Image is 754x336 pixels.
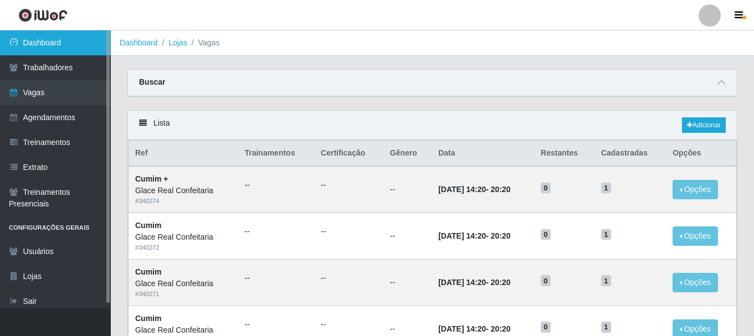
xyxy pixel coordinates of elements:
ul: -- [244,179,307,191]
strong: - [438,185,510,194]
strong: Cumim [135,221,161,230]
button: Opções [673,226,718,246]
td: -- [383,259,432,306]
span: 0 [541,275,551,286]
time: 20:20 [491,231,511,240]
a: Dashboard [120,38,158,47]
th: Restantes [534,141,594,167]
div: # 340274 [135,197,231,206]
ul: -- [321,226,377,237]
th: Cadastradas [594,141,666,167]
a: Lojas [168,38,187,47]
strong: - [438,278,510,287]
th: Certificação [314,141,383,167]
td: -- [383,166,432,213]
th: Opções [666,141,736,167]
span: 1 [601,322,611,333]
button: Opções [673,180,718,199]
th: Data [432,141,534,167]
div: Lista [128,111,737,140]
img: CoreUI Logo [18,8,68,22]
strong: - [438,324,510,333]
button: Opções [673,273,718,292]
span: 0 [541,229,551,240]
strong: - [438,231,510,240]
div: Glace Real Confeitaria [135,324,231,336]
th: Gênero [383,141,432,167]
span: 1 [601,275,611,286]
time: 20:20 [491,324,511,333]
div: Glace Real Confeitaria [135,231,231,243]
time: 20:20 [491,185,511,194]
time: [DATE] 14:20 [438,185,486,194]
strong: Cumim + [135,174,168,183]
ul: -- [244,226,307,237]
span: 0 [541,183,551,194]
td: -- [383,213,432,260]
div: # 340271 [135,290,231,299]
th: Ref [129,141,238,167]
th: Trainamentos [238,141,314,167]
ul: -- [244,319,307,330]
span: 0 [541,322,551,333]
time: 20:20 [491,278,511,287]
ul: -- [244,272,307,284]
nav: breadcrumb [111,30,754,56]
time: [DATE] 14:20 [438,231,486,240]
time: [DATE] 14:20 [438,278,486,287]
ul: -- [321,319,377,330]
div: Glace Real Confeitaria [135,278,231,290]
a: Adicionar [682,117,726,133]
ul: -- [321,272,377,284]
ul: -- [321,179,377,191]
strong: Cumim [135,267,161,276]
div: Glace Real Confeitaria [135,185,231,197]
strong: Buscar [139,77,165,86]
span: 1 [601,229,611,240]
strong: Cumim [135,314,161,323]
span: 1 [601,183,611,194]
li: Vagas [187,37,220,49]
div: # 340272 [135,243,231,252]
time: [DATE] 14:20 [438,324,486,333]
